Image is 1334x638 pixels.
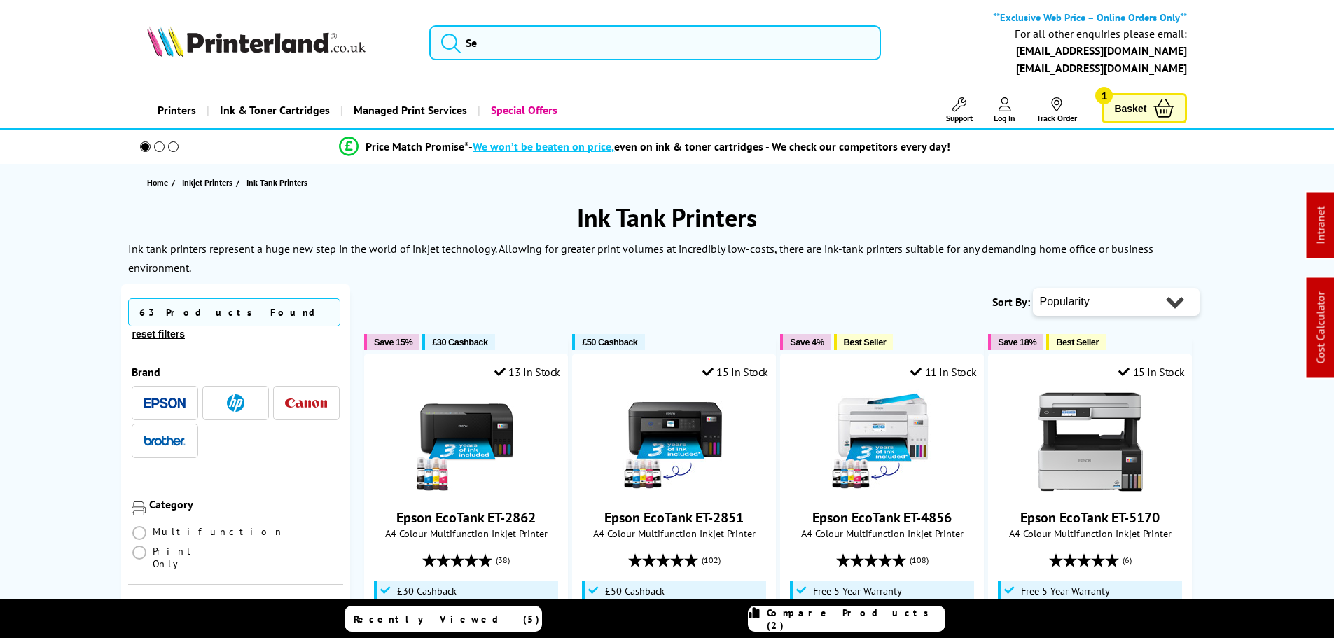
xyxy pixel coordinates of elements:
[844,337,887,347] span: Best Seller
[993,11,1187,24] b: **Exclusive Web Price – Online Orders Only**
[780,334,831,350] button: Save 4%
[207,92,340,128] a: Ink & Toner Cartridges
[1314,292,1328,364] a: Cost Calculator
[580,527,768,540] span: A4 Colour Multifunction Inkjet Printer
[1118,365,1184,379] div: 15 In Stock
[1021,585,1110,597] span: Free 5 Year Warranty
[147,26,366,57] img: Printerland Logo
[414,389,519,494] img: Epson EcoTank ET-2862
[994,97,1015,123] a: Log In
[345,606,542,632] a: Recently Viewed (5)
[582,337,637,347] span: £50 Cashback
[946,97,973,123] a: Support
[830,389,935,494] img: Epson EcoTank ET-4856
[468,139,950,153] div: - even on ink & toner cartridges - We check our competitors every day!
[1102,93,1187,123] a: Basket 1
[366,139,468,153] span: Price Match Promise*
[834,334,894,350] button: Best Seller
[702,547,721,574] span: (102)
[994,113,1015,123] span: Log In
[748,606,945,632] a: Compare Products (2)
[182,175,236,190] a: Inkjet Printers
[702,365,768,379] div: 15 In Stock
[988,334,1043,350] button: Save 18%
[396,508,536,527] a: Epson EcoTank ET-2862
[1036,97,1077,123] a: Track Order
[946,113,973,123] span: Support
[910,365,976,379] div: 11 In Stock
[1038,483,1143,497] a: Epson EcoTank ET-5170
[813,585,902,597] span: Free 5 Year Warranty
[220,92,330,128] span: Ink & Toner Cartridges
[340,92,478,128] a: Managed Print Services
[812,508,952,527] a: Epson EcoTank ET-4856
[1020,508,1160,527] a: Epson EcoTank ET-5170
[478,92,568,128] a: Special Offers
[132,501,146,515] img: Category
[496,547,510,574] span: (38)
[429,25,881,60] input: Se
[397,585,457,597] span: £30 Cashback
[767,606,945,632] span: Compare Products (2)
[128,242,1153,275] p: Ink tank printers represent a huge new step in the world of inkjet technology. Allowing for great...
[128,328,189,340] button: reset filters
[494,365,560,379] div: 13 In Stock
[996,527,1184,540] span: A4 Colour Multifunction Inkjet Printer
[153,545,236,570] span: Print Only
[998,337,1036,347] span: Save 18%
[153,525,284,538] span: Multifunction
[604,508,744,527] a: Epson EcoTank ET-2851
[910,547,929,574] span: (108)
[622,483,727,497] a: Epson EcoTank ET-2851
[788,527,976,540] span: A4 Colour Multifunction Inkjet Printer
[364,334,419,350] button: Save 15%
[414,483,519,497] a: Epson EcoTank ET-2862
[354,613,540,625] span: Recently Viewed (5)
[605,585,665,597] span: £50 Cashback
[1016,43,1187,57] a: [EMAIL_ADDRESS][DOMAIN_NAME]
[210,394,260,412] button: HP
[1016,61,1187,75] a: [EMAIL_ADDRESS][DOMAIN_NAME]
[132,365,340,379] div: Brand
[992,295,1030,309] span: Sort By:
[1056,337,1099,347] span: Best Seller
[121,201,1214,234] h1: Ink Tank Printers
[147,175,172,190] a: Home
[182,175,232,190] span: Inkjet Printers
[374,337,412,347] span: Save 15%
[1114,99,1146,118] span: Basket
[281,394,331,412] button: Canon
[147,26,412,60] a: Printerland Logo
[572,334,644,350] button: £50 Cashback
[1095,87,1113,104] span: 1
[372,527,560,540] span: A4 Colour Multifunction Inkjet Printer
[1038,389,1143,494] img: Epson EcoTank ET-5170
[144,398,186,408] img: Epson
[1046,334,1106,350] button: Best Seller
[149,497,340,511] div: Category
[1314,207,1328,244] a: Intranet
[139,431,190,450] button: Brother
[1015,27,1187,41] div: For all other enquiries please email:
[139,394,190,412] button: Epson
[114,134,1176,159] li: modal_Promise
[432,337,487,347] span: £30 Cashback
[422,334,494,350] button: £30 Cashback
[128,298,340,326] span: 63 Products Found
[147,92,207,128] a: Printers
[144,436,186,445] img: Brother
[830,483,935,497] a: Epson EcoTank ET-4856
[790,337,824,347] span: Save 4%
[227,394,244,412] img: HP
[246,177,307,188] span: Ink Tank Printers
[622,389,727,494] img: Epson EcoTank ET-2851
[1123,547,1132,574] span: (6)
[285,398,327,408] img: Canon
[473,139,614,153] span: We won’t be beaten on price,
